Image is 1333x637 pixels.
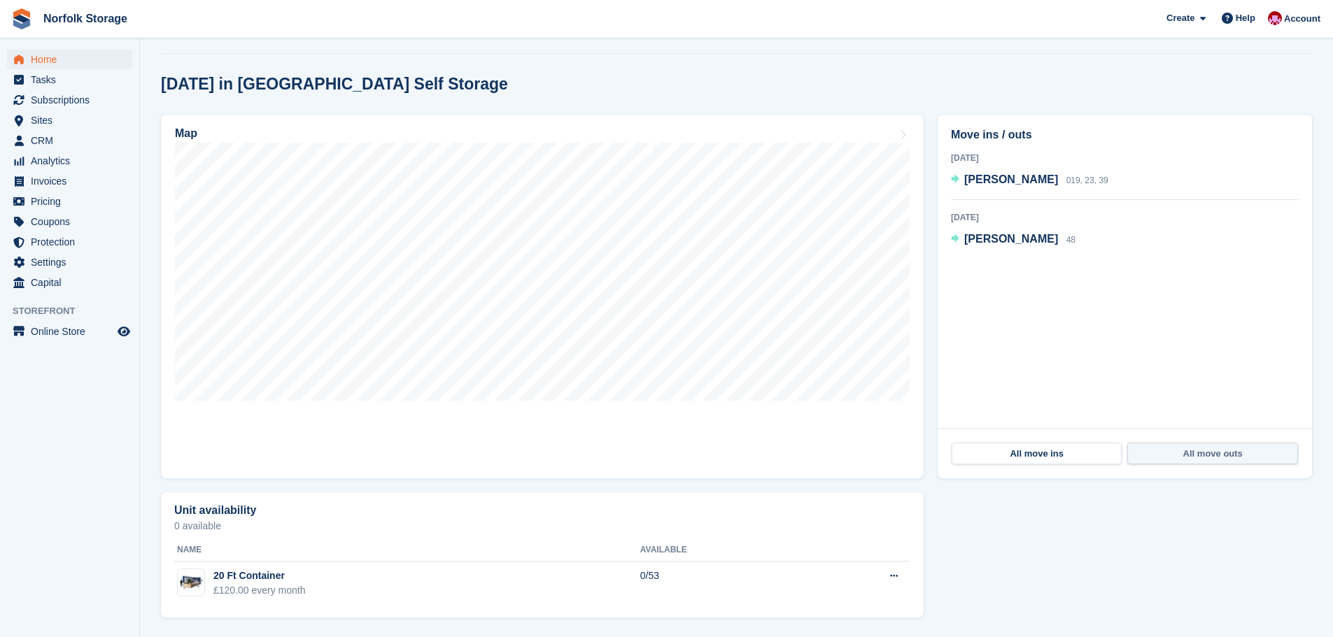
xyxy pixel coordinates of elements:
span: Storefront [13,304,139,318]
div: [DATE] [951,152,1299,164]
h2: Map [175,127,197,140]
span: Subscriptions [31,90,115,110]
span: 019, 23, 39 [1066,176,1108,185]
h2: Unit availability [174,504,256,517]
a: menu [7,131,132,150]
span: Capital [31,273,115,292]
a: menu [7,110,132,130]
div: 20 Ft Container [213,568,306,583]
a: menu [7,232,132,252]
span: Online Store [31,322,115,341]
span: Help [1236,11,1255,25]
span: Account [1284,12,1320,26]
span: Settings [31,252,115,272]
span: Analytics [31,151,115,171]
span: Home [31,50,115,69]
span: Invoices [31,171,115,191]
img: 20-ft-container%20(18).jpg [178,573,204,593]
a: menu [7,171,132,191]
a: Map [161,115,924,478]
img: stora-icon-8386f47178a22dfd0bd8f6a31ec36ba5ce8667c1dd55bd0f319d3a0aa187defe.svg [11,8,32,29]
a: [PERSON_NAME] 48 [951,231,1075,249]
div: [DATE] [951,211,1299,224]
a: menu [7,192,132,211]
a: Norfolk Storage [38,7,133,30]
a: menu [7,151,132,171]
a: menu [7,273,132,292]
th: Name [174,539,640,561]
a: menu [7,212,132,231]
p: 0 available [174,521,910,531]
span: 48 [1066,235,1075,245]
span: [PERSON_NAME] [964,233,1058,245]
span: [PERSON_NAME] [964,173,1058,185]
span: CRM [31,131,115,150]
span: Tasks [31,70,115,90]
span: Pricing [31,192,115,211]
span: Coupons [31,212,115,231]
a: menu [7,90,132,110]
span: Sites [31,110,115,130]
h2: Move ins / outs [951,127,1299,143]
img: Sharon McCrory [1268,11,1282,25]
a: menu [7,252,132,272]
div: £120.00 every month [213,583,306,598]
td: 0/53 [640,561,806,606]
a: menu [7,50,132,69]
a: menu [7,70,132,90]
a: All move outs [1127,443,1297,465]
a: Preview store [115,323,132,340]
th: Available [640,539,806,561]
a: All move ins [952,443,1122,465]
a: menu [7,322,132,341]
span: Protection [31,232,115,252]
span: Create [1166,11,1194,25]
h2: [DATE] in [GEOGRAPHIC_DATA] Self Storage [161,75,508,94]
a: [PERSON_NAME] 019, 23, 39 [951,171,1108,189]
